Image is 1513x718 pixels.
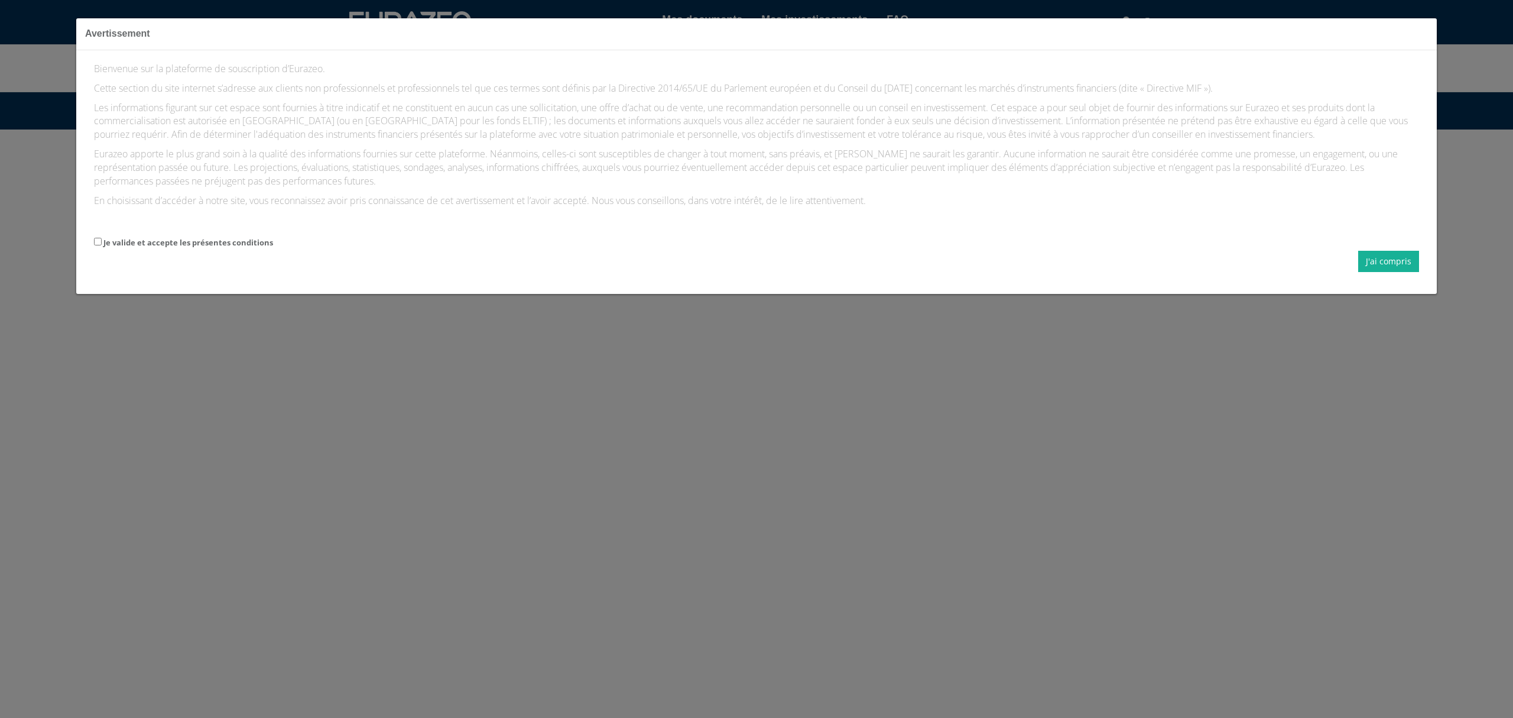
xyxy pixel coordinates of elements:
[103,237,273,248] label: Je valide et accepte les présentes conditions
[85,27,1428,41] h3: Avertissement
[1358,251,1419,272] button: J'ai compris
[94,62,1419,76] p: Bienvenue sur la plateforme de souscription d’Eurazeo.
[94,101,1419,142] p: Les informations figurant sur cet espace sont fournies à titre indicatif et ne constituent en auc...
[94,82,1419,95] p: Cette section du site internet s’adresse aux clients non professionnels et professionnels tel que...
[94,194,1419,208] p: En choisissant d’accéder à notre site, vous reconnaissez avoir pris connaissance de cet avertisse...
[94,147,1419,188] p: Eurazeo apporte le plus grand soin à la qualité des informations fournies sur cette plateforme. N...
